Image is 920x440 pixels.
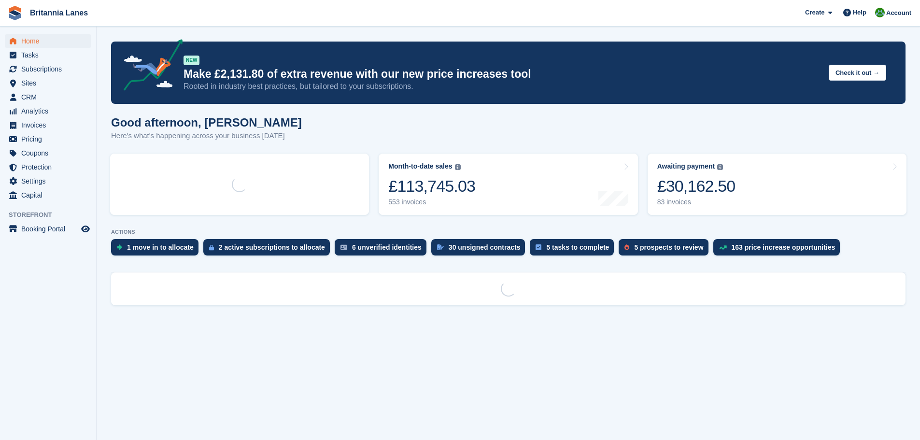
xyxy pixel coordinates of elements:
a: Preview store [80,223,91,235]
div: 6 unverified identities [352,243,422,251]
span: Storefront [9,210,96,220]
a: Awaiting payment £30,162.50 83 invoices [648,154,906,215]
button: Check it out → [829,65,886,81]
a: menu [5,34,91,48]
img: icon-info-grey-7440780725fd019a000dd9b08b2336e03edf1995a4989e88bcd33f0948082b44.svg [717,164,723,170]
a: menu [5,76,91,90]
a: 30 unsigned contracts [431,239,530,260]
a: menu [5,118,91,132]
div: 163 price increase opportunities [732,243,835,251]
a: menu [5,90,91,104]
span: Protection [21,160,79,174]
span: Capital [21,188,79,202]
span: Analytics [21,104,79,118]
img: verify_identity-adf6edd0f0f0b5bbfe63781bf79b02c33cf7c696d77639b501bdc392416b5a36.svg [340,244,347,250]
img: Matt Lane [875,8,885,17]
span: Sites [21,76,79,90]
img: stora-icon-8386f47178a22dfd0bd8f6a31ec36ba5ce8667c1dd55bd0f319d3a0aa187defe.svg [8,6,22,20]
a: 163 price increase opportunities [713,239,845,260]
img: prospect-51fa495bee0391a8d652442698ab0144808aea92771e9ea1ae160a38d050c398.svg [624,244,629,250]
p: Make £2,131.80 of extra revenue with our new price increases tool [184,67,821,81]
div: Awaiting payment [657,162,715,170]
a: menu [5,48,91,62]
a: 5 prospects to review [619,239,713,260]
a: 6 unverified identities [335,239,431,260]
a: menu [5,104,91,118]
a: menu [5,188,91,202]
a: menu [5,146,91,160]
span: Booking Portal [21,222,79,236]
a: 1 move in to allocate [111,239,203,260]
span: Home [21,34,79,48]
img: price_increase_opportunities-93ffe204e8149a01c8c9dc8f82e8f89637d9d84a8eef4429ea346261dce0b2c0.svg [719,245,727,250]
img: active_subscription_to_allocate_icon-d502201f5373d7db506a760aba3b589e785aa758c864c3986d89f69b8ff3... [209,244,214,251]
span: Invoices [21,118,79,132]
span: Coupons [21,146,79,160]
img: contract_signature_icon-13c848040528278c33f63329250d36e43548de30e8caae1d1a13099fd9432cc5.svg [437,244,444,250]
a: 5 tasks to complete [530,239,619,260]
img: icon-info-grey-7440780725fd019a000dd9b08b2336e03edf1995a4989e88bcd33f0948082b44.svg [455,164,461,170]
p: Here's what's happening across your business [DATE] [111,130,302,142]
a: Britannia Lanes [26,5,92,21]
div: £30,162.50 [657,176,736,196]
a: Month-to-date sales £113,745.03 553 invoices [379,154,637,215]
p: ACTIONS [111,229,906,235]
a: menu [5,62,91,76]
div: 2 active subscriptions to allocate [219,243,325,251]
div: Month-to-date sales [388,162,452,170]
span: Settings [21,174,79,188]
div: £113,745.03 [388,176,475,196]
img: task-75834270c22a3079a89374b754ae025e5fb1db73e45f91037f5363f120a921f8.svg [536,244,541,250]
div: 553 invoices [388,198,475,206]
span: Account [886,8,911,18]
img: move_ins_to_allocate_icon-fdf77a2bb77ea45bf5b3d319d69a93e2d87916cf1d5bf7949dd705db3b84f3ca.svg [117,244,122,250]
img: price-adjustments-announcement-icon-8257ccfd72463d97f412b2fc003d46551f7dbcb40ab6d574587a9cd5c0d94... [115,39,183,94]
span: Create [805,8,824,17]
a: menu [5,222,91,236]
div: 1 move in to allocate [127,243,194,251]
div: 5 prospects to review [634,243,703,251]
span: CRM [21,90,79,104]
span: Subscriptions [21,62,79,76]
h1: Good afternoon, [PERSON_NAME] [111,116,302,129]
div: NEW [184,56,199,65]
span: Help [853,8,866,17]
div: 83 invoices [657,198,736,206]
div: 30 unsigned contracts [449,243,521,251]
a: menu [5,160,91,174]
div: 5 tasks to complete [546,243,609,251]
a: 2 active subscriptions to allocate [203,239,335,260]
span: Pricing [21,132,79,146]
a: menu [5,174,91,188]
p: Rooted in industry best practices, but tailored to your subscriptions. [184,81,821,92]
span: Tasks [21,48,79,62]
a: menu [5,132,91,146]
